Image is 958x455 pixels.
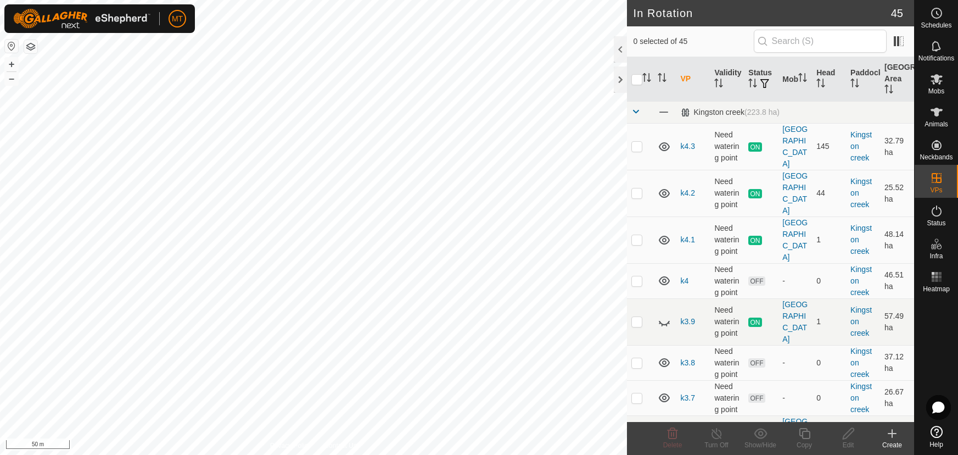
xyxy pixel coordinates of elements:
[880,123,914,170] td: 32.79 ha
[921,22,951,29] span: Schedules
[812,57,846,102] th: Head
[5,72,18,85] button: –
[710,57,744,102] th: Validity
[738,440,782,450] div: Show/Hide
[850,265,872,297] a: Kingston creek
[782,170,808,217] div: [GEOGRAPHIC_DATA]
[782,440,826,450] div: Copy
[5,58,18,71] button: +
[782,124,808,170] div: [GEOGRAPHIC_DATA]
[5,40,18,53] button: Reset Map
[748,393,765,403] span: OFF
[754,30,887,53] input: Search (S)
[850,306,872,337] a: Kingston creek
[681,235,695,244] a: k4.1
[676,57,710,102] th: VP
[710,298,744,345] td: Need watering point
[826,440,870,450] div: Edit
[744,57,778,102] th: Status
[928,88,944,95] span: Mobs
[880,380,914,415] td: 26.67 ha
[782,357,808,369] div: -
[710,263,744,298] td: Need watering point
[744,108,780,116] span: (223.8 ha)
[923,286,950,292] span: Heatmap
[748,276,765,286] span: OFF
[681,142,695,151] a: k4.3
[324,441,356,451] a: Contact Us
[812,380,846,415] td: 0
[816,80,825,89] p-sorticon: Activate to sort
[658,75,666,84] p-sorticon: Activate to sort
[681,276,689,285] a: k4
[920,154,953,160] span: Neckbands
[850,177,872,209] a: Kingston creek
[880,57,914,102] th: [GEOGRAPHIC_DATA] Area
[929,441,943,448] span: Help
[918,55,954,62] span: Notifications
[798,75,807,84] p-sorticon: Activate to sort
[172,13,183,25] span: MT
[880,298,914,345] td: 57.49 ha
[915,421,958,452] a: Help
[710,170,744,217] td: Need watering point
[812,170,846,217] td: 44
[870,440,914,450] div: Create
[880,345,914,380] td: 37.12 ha
[880,217,914,263] td: 48.14 ha
[710,345,744,380] td: Need watering point
[925,121,948,127] span: Animals
[884,86,893,95] p-sorticon: Activate to sort
[748,236,761,245] span: ON
[681,393,695,402] a: k3.7
[710,123,744,170] td: Need watering point
[24,40,37,53] button: Map Layers
[850,382,872,414] a: Kingston creek
[710,217,744,263] td: Need watering point
[850,224,872,256] a: Kingston creek
[880,170,914,217] td: 25.52 ha
[681,188,695,197] a: k4.2
[748,189,761,198] span: ON
[663,441,682,449] span: Delete
[681,358,695,367] a: k3.8
[681,317,695,326] a: k3.9
[710,380,744,415] td: Need watering point
[634,7,891,20] h2: In Rotation
[681,108,780,117] div: Kingston creek
[694,440,738,450] div: Turn Off
[748,318,761,327] span: ON
[880,263,914,298] td: 46.51 ha
[642,75,651,84] p-sorticon: Activate to sort
[634,36,754,47] span: 0 selected of 45
[270,441,311,451] a: Privacy Policy
[850,80,859,89] p-sorticon: Activate to sort
[812,298,846,345] td: 1
[782,392,808,404] div: -
[812,263,846,298] td: 0
[850,347,872,379] a: Kingston creek
[782,217,808,263] div: [GEOGRAPHIC_DATA]
[812,345,846,380] td: 0
[929,253,943,259] span: Infra
[812,217,846,263] td: 1
[748,80,757,89] p-sorticon: Activate to sort
[714,80,723,89] p-sorticon: Activate to sort
[782,275,808,287] div: -
[782,299,808,345] div: [GEOGRAPHIC_DATA]
[812,123,846,170] td: 145
[13,9,150,29] img: Gallagher Logo
[850,130,872,162] a: Kingston creek
[891,5,903,21] span: 45
[748,142,761,152] span: ON
[927,220,945,226] span: Status
[778,57,812,102] th: Mob
[930,187,942,193] span: VPs
[846,57,880,102] th: Paddock
[748,358,765,368] span: OFF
